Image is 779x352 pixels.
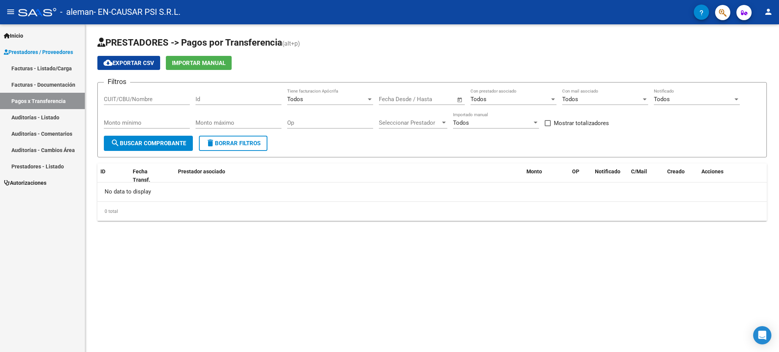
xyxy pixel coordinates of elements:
div: No data to display [97,182,767,201]
datatable-header-cell: Notificado [592,163,628,189]
mat-icon: delete [206,138,215,147]
span: Acciones [701,168,723,174]
span: C/Mail [631,168,647,174]
input: Fecha inicio [379,96,410,103]
datatable-header-cell: Fecha Transf. [130,163,164,189]
span: Inicio [4,32,23,40]
datatable-header-cell: ID [97,163,130,189]
datatable-header-cell: Monto [523,163,569,189]
div: Open Intercom Messenger [753,326,771,344]
mat-icon: menu [6,7,15,16]
button: Exportar CSV [97,56,160,70]
span: OP [572,168,579,174]
span: Importar Manual [172,60,226,67]
span: Exportar CSV [103,60,154,67]
datatable-header-cell: Acciones [698,163,767,189]
mat-icon: person [764,7,773,16]
button: Open calendar [456,95,464,104]
span: - EN-CAUSAR PSI S.R.L. [94,4,181,21]
div: 0 total [97,202,767,221]
datatable-header-cell: C/Mail [628,163,664,189]
button: Importar Manual [166,56,232,70]
span: Buscar Comprobante [111,140,186,147]
mat-icon: cloud_download [103,58,113,67]
span: Creado [667,168,685,174]
span: Borrar Filtros [206,140,261,147]
span: Fecha Transf. [133,168,150,183]
span: Todos [287,96,303,103]
span: Seleccionar Prestador [379,119,440,126]
span: Todos [654,96,670,103]
input: Fecha fin [417,96,453,103]
span: Todos [562,96,578,103]
button: Borrar Filtros [199,136,267,151]
span: PRESTADORES -> Pagos por Transferencia [97,37,282,48]
span: Notificado [595,168,620,174]
span: Todos [453,119,469,126]
mat-icon: search [111,138,120,147]
datatable-header-cell: Prestador asociado [175,163,523,189]
span: Prestadores / Proveedores [4,48,73,56]
button: Buscar Comprobante [104,136,193,151]
span: Monto [526,168,542,174]
span: (alt+p) [282,40,300,47]
datatable-header-cell: OP [569,163,592,189]
span: Mostrar totalizadores [554,119,609,128]
span: Prestador asociado [178,168,225,174]
span: - aleman [60,4,94,21]
datatable-header-cell: Creado [664,163,698,189]
span: Autorizaciones [4,179,46,187]
h3: Filtros [104,76,130,87]
span: Todos [471,96,486,103]
span: ID [100,168,105,174]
